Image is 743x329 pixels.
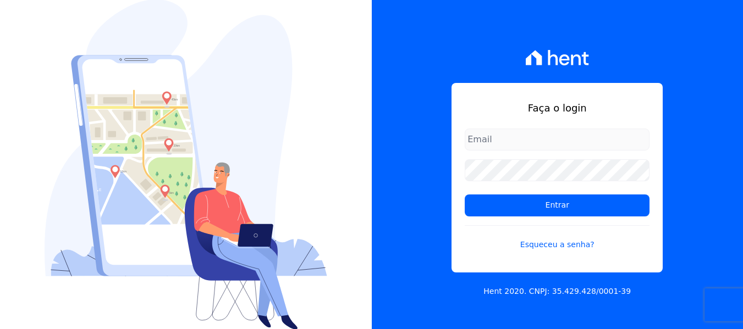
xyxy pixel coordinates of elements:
input: Entrar [465,194,650,216]
input: Email [465,129,650,150]
p: Hent 2020. CNPJ: 35.429.428/0001-39 [483,286,631,297]
h1: Faça o login [465,101,650,115]
a: Esqueceu a senha? [465,225,650,250]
